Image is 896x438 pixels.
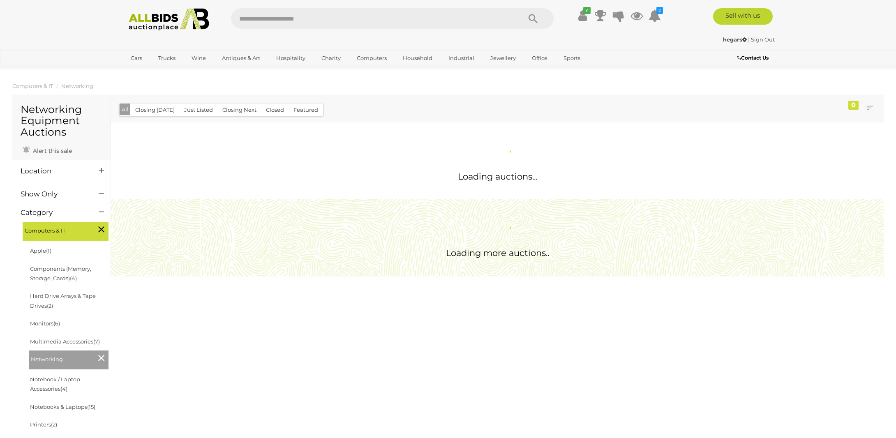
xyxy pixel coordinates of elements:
[30,338,100,345] a: Multimedia Accessories(7)
[723,36,747,43] strong: hegars
[130,104,180,116] button: Closing [DATE]
[271,51,311,65] a: Hospitality
[179,104,218,116] button: Just Listed
[51,421,57,428] span: (2)
[443,51,480,65] a: Industrial
[125,65,194,78] a: [GEOGRAPHIC_DATA]
[70,275,77,281] span: (4)
[576,8,589,23] a: ✔
[30,320,60,327] a: Monitors(6)
[30,293,96,309] a: Hard Drive Arrays & Tape Drives(2)
[21,167,87,175] h4: Location
[737,55,769,61] b: Contact Us
[61,83,93,89] a: Networking
[124,8,213,31] img: Allbids.com.au
[153,51,181,65] a: Trucks
[737,53,771,62] a: Contact Us
[485,51,521,65] a: Jewellery
[25,224,86,235] span: Computers & IT
[527,51,553,65] a: Office
[31,353,92,364] span: Networking
[748,36,750,43] span: |
[31,147,72,154] span: Alert this sale
[583,7,591,14] i: ✔
[723,36,748,43] a: hegars
[289,104,323,116] button: Featured
[46,247,51,254] span: (1)
[30,376,80,392] a: Notebook / Laptop Accessories(4)
[656,7,663,14] i: 2
[513,8,554,29] button: Search
[186,51,211,65] a: Wine
[558,51,586,65] a: Sports
[120,104,131,115] button: All
[848,101,859,110] div: 0
[261,104,289,116] button: Closed
[30,421,57,428] a: Printers(2)
[458,171,537,182] span: Loading auctions...
[12,83,53,89] a: Computers & IT
[21,104,102,138] h1: Networking Equipment Auctions
[30,403,95,410] a: Notebooks & Laptops(15)
[60,385,67,392] span: (4)
[125,51,148,65] a: Cars
[351,51,392,65] a: Computers
[53,320,60,327] span: (6)
[21,209,87,217] h4: Category
[446,248,549,258] span: Loading more auctions..
[751,36,775,43] a: Sign Out
[47,302,53,309] span: (2)
[93,338,100,345] span: (7)
[217,51,266,65] a: Antiques & Art
[649,8,661,23] a: 2
[30,265,91,281] a: Components (Memory, Storage, Cards)(4)
[21,144,74,156] a: Alert this sale
[30,247,51,254] a: Apple(1)
[21,190,87,198] h4: Show Only
[316,51,346,65] a: Charity
[87,403,95,410] span: (15)
[713,8,773,25] a: Sell with us
[217,104,261,116] button: Closing Next
[397,51,438,65] a: Household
